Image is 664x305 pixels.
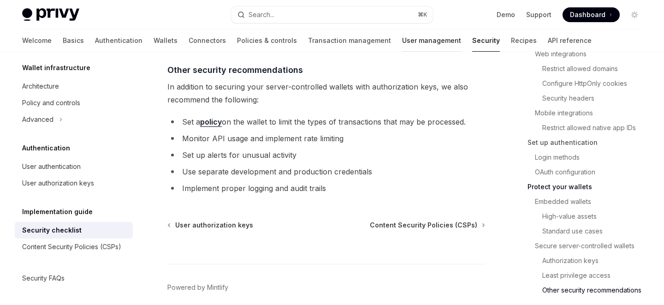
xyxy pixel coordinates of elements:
[22,241,121,252] div: Content Security Policies (CSPs)
[95,30,142,52] a: Authentication
[22,161,81,172] div: User authentication
[370,221,477,230] span: Content Security Policies (CSPs)
[308,30,391,52] a: Transaction management
[167,80,485,106] span: In addition to securing your server-controlled wallets with authorization keys, we also recommend...
[237,30,297,52] a: Policies & controls
[249,9,274,20] div: Search...
[22,8,79,21] img: light logo
[402,30,461,52] a: User management
[418,11,427,18] span: ⌘ K
[548,30,592,52] a: API reference
[15,222,133,239] a: Security checklist
[528,106,649,120] a: Mobile integrations
[167,64,303,76] span: Other security recommendations
[528,165,649,179] a: OAuth configuration
[167,132,485,145] li: Monitor API usage and implement rate limiting
[570,10,605,19] span: Dashboard
[167,165,485,178] li: Use separate development and production credentials
[175,221,253,230] span: User authorization keys
[528,239,649,253] a: Secure server-controlled wallets
[528,268,649,283] a: Least privilege access
[22,273,65,284] div: Security FAQs
[15,239,133,255] a: Content Security Policies (CSPs)
[526,10,551,19] a: Support
[528,253,649,268] a: Authorization keys
[167,149,485,161] li: Set up alerts for unusual activity
[15,78,133,95] a: Architecture
[528,91,649,106] a: Security headers
[22,225,82,236] div: Security checklist
[189,30,226,52] a: Connectors
[528,224,649,239] a: Standard use cases
[497,10,515,19] a: Demo
[231,6,433,23] button: Open search
[528,47,649,61] a: Web integrations
[22,97,80,108] div: Policy and controls
[168,221,253,230] a: User authorization keys
[22,114,53,125] div: Advanced
[528,209,649,224] a: High-value assets
[63,30,84,52] a: Basics
[528,61,649,76] a: Restrict allowed domains
[528,150,649,165] a: Login methods
[154,30,178,52] a: Wallets
[528,135,649,150] a: Set up authentication
[528,194,649,209] a: Embedded wallets
[167,283,228,292] a: Powered by Mintlify
[22,30,52,52] a: Welcome
[22,178,94,189] div: User authorization keys
[22,62,90,73] h5: Wallet infrastructure
[15,95,133,111] a: Policy and controls
[472,30,500,52] a: Security
[22,143,70,154] h5: Authentication
[627,7,642,22] button: Toggle dark mode
[511,30,537,52] a: Recipes
[370,221,484,230] a: Content Security Policies (CSPs)
[528,76,649,91] a: Configure HttpOnly cookies
[15,175,133,191] a: User authorization keys
[15,158,133,175] a: User authentication
[15,111,133,128] button: Toggle Advanced section
[563,7,620,22] a: Dashboard
[528,120,649,135] a: Restrict allowed native app IDs
[200,117,222,127] a: policy
[15,270,133,287] a: Security FAQs
[528,179,649,194] a: Protect your wallets
[528,283,649,298] a: Other security recommendations
[22,81,59,92] div: Architecture
[167,182,485,195] li: Implement proper logging and audit trails
[22,206,93,217] h5: Implementation guide
[167,115,485,128] li: Set a on the wallet to limit the types of transactions that may be processed.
